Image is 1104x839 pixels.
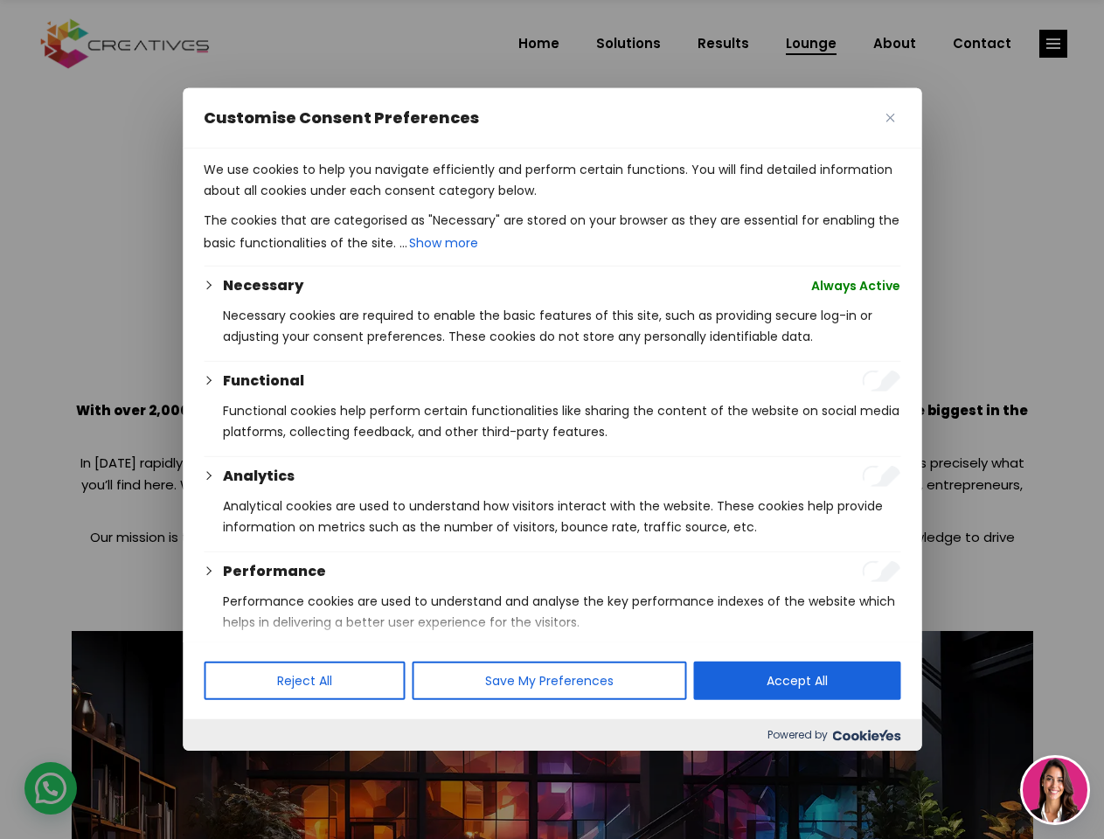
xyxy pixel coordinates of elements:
img: Close [885,114,894,122]
p: Analytical cookies are used to understand how visitors interact with the website. These cookies h... [223,496,900,537]
img: agent [1023,758,1087,822]
button: Accept All [693,662,900,700]
input: Enable Performance [862,561,900,582]
input: Enable Functional [862,371,900,392]
button: Necessary [223,275,303,296]
button: Functional [223,371,304,392]
div: Powered by [183,719,921,751]
span: Always Active [811,275,900,296]
button: Analytics [223,466,295,487]
div: Customise Consent Preferences [183,88,921,751]
img: Cookieyes logo [832,730,900,741]
button: Reject All [204,662,405,700]
input: Enable Analytics [862,466,900,487]
button: Save My Preferences [412,662,686,700]
p: Necessary cookies are required to enable the basic features of this site, such as providing secur... [223,305,900,347]
button: Performance [223,561,326,582]
p: Performance cookies are used to understand and analyse the key performance indexes of the website... [223,591,900,633]
p: We use cookies to help you navigate efficiently and perform certain functions. You will find deta... [204,159,900,201]
button: Show more [407,231,480,255]
p: The cookies that are categorised as "Necessary" are stored on your browser as they are essential ... [204,210,900,255]
span: Customise Consent Preferences [204,107,479,128]
p: Functional cookies help perform certain functionalities like sharing the content of the website o... [223,400,900,442]
button: Close [879,107,900,128]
